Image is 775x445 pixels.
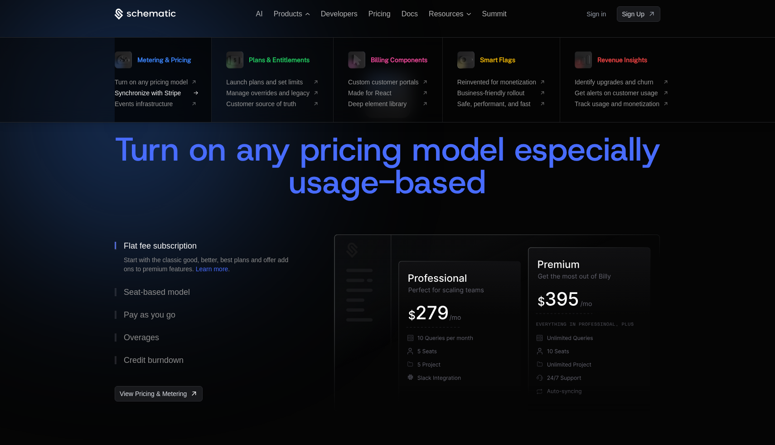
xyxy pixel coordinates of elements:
[482,10,507,18] a: Summit
[586,7,606,21] a: Sign in
[321,10,358,18] a: Developers
[348,100,428,108] a: Deep element library
[115,100,197,108] a: Events infrastructure
[348,78,419,86] span: Custom customer portals
[124,288,190,296] div: Seat-based model
[575,78,659,86] span: Identify upgrades and churn
[457,89,536,97] span: Business-friendly rollout
[226,89,310,97] span: Manage overrides and legacy
[124,242,197,250] div: Flat fee subscription
[115,49,191,71] a: Metering & Pricing
[457,78,545,86] a: Reinvented for monetization
[457,78,536,86] span: Reinvented for monetization
[137,57,191,63] span: Metering & Pricing
[115,386,203,401] a: [object Object],[object Object]
[124,333,159,342] div: Overages
[457,89,545,97] a: Business-friendly rollout
[124,311,175,319] div: Pay as you go
[622,10,644,19] span: Sign Up
[368,10,391,18] a: Pricing
[457,49,515,71] a: Smart Flags
[348,89,428,97] a: Made for React
[115,78,188,86] span: Turn on any pricing model
[226,78,319,86] a: Launch plans and set limits
[575,100,668,108] a: Track usage and monetization
[115,89,188,97] span: Synchronize with Stripe
[402,10,418,18] a: Docs
[575,89,668,97] a: Get alerts on customer usage
[417,306,448,319] g: 279
[348,78,428,86] a: Custom customer portals
[115,100,188,108] span: Events infrastructure
[617,6,660,22] a: [object Object]
[348,49,427,71] a: Billing Components
[575,49,647,71] a: Revenue Insights
[226,100,319,108] a: Customer source of truth
[115,281,305,303] button: Seat-based model
[226,78,310,86] span: Launch plans and set limits
[124,356,184,364] div: Credit burndown
[115,89,197,97] a: Synchronize with Stripe
[480,57,515,63] span: Smart Flags
[371,57,427,63] span: Billing Components
[115,349,305,372] button: Credit burndown
[115,127,670,204] span: Turn on any pricing model especially usage-based
[597,57,647,63] span: Revenue Insights
[226,89,319,97] a: Manage overrides and legacy
[226,100,310,108] span: Customer source of truth
[256,10,263,18] a: AI
[348,100,419,108] span: Deep element library
[115,78,197,86] a: Turn on any pricing model
[575,89,659,97] span: Get alerts on customer usage
[124,255,296,274] div: Start with the classic good, better, best plans and offer add ons to premium features. .
[429,10,463,18] span: Resources
[274,10,302,18] span: Products
[348,89,419,97] span: Made for React
[196,265,228,273] a: Learn more
[575,100,659,108] span: Track usage and monetization
[120,389,187,398] span: View Pricing & Metering
[115,303,305,326] button: Pay as you go
[575,78,668,86] a: Identify upgrades and churn
[115,235,305,281] button: Flat fee subscriptionStart with the classic good, better, best plans and offer add ons to premium...
[226,49,310,71] a: Plans & Entitlements
[457,100,536,108] span: Safe, performant, and fast
[115,326,305,349] button: Overages
[249,57,310,63] span: Plans & Entitlements
[457,100,545,108] a: Safe, performant, and fast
